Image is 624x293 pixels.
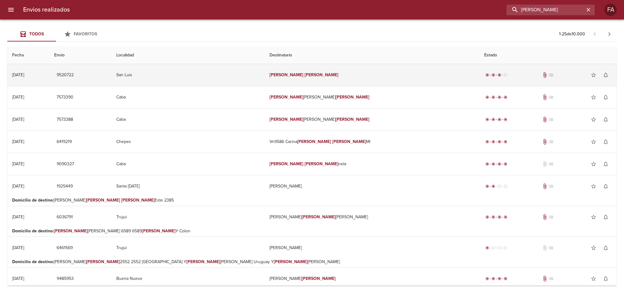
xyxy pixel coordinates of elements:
[57,244,73,252] span: 6461569
[12,95,24,100] div: [DATE]
[587,31,602,37] span: Pagina anterior
[111,109,265,130] td: Caba
[12,214,24,220] div: [DATE]
[591,183,597,189] span: star_border
[485,95,489,99] span: radio_button_checked
[498,246,501,250] span: radio_button_unchecked
[600,242,612,254] button: Activar notificaciones
[591,139,597,145] span: star_border
[270,95,303,100] em: [PERSON_NAME]
[12,259,612,265] p: [PERSON_NAME] 2552 2552 [GEOGRAPHIC_DATA] Y [PERSON_NAME] Uruguay Y [PERSON_NAME]
[548,183,554,189] span: No tiene pedido asociado
[504,140,507,144] span: radio_button_checked
[492,140,495,144] span: radio_button_checked
[542,94,548,100] span: Tiene documentos adjuntos
[542,276,548,282] span: Tiene documentos adjuntos
[498,73,501,77] span: radio_button_checked
[54,136,74,148] button: 6419219
[591,72,597,78] span: star_border
[29,31,44,37] span: Todos
[600,69,612,81] button: Activar notificaciones
[492,73,495,77] span: radio_button_checked
[603,139,609,145] span: notifications_none
[74,31,97,37] span: Favoritos
[484,183,509,189] div: Despachado
[54,92,76,103] button: 7573390
[542,214,548,220] span: Tiene documentos adjuntos
[591,276,597,282] span: star_border
[542,116,548,123] span: Tiene documentos adjuntos
[587,273,600,285] button: Agregar a favoritos
[7,27,105,41] div: Tabs Envios
[479,47,617,64] th: Estado
[265,131,479,153] td: Vn9586 Carina Ml
[542,161,548,167] span: No tiene documentos adjuntos
[485,140,489,144] span: radio_button_checked
[54,159,76,170] button: 9090327
[485,246,489,250] span: radio_button_checked
[270,72,303,77] em: [PERSON_NAME]
[504,73,507,77] span: radio_button_unchecked
[54,114,76,125] button: 7573388
[603,72,609,78] span: notifications_none
[142,228,176,234] em: [PERSON_NAME]
[600,211,612,223] button: Activar notificaciones
[484,116,509,123] div: Entregado
[600,113,612,126] button: Activar notificaciones
[605,4,617,16] div: FA
[485,118,489,121] span: radio_button_checked
[302,276,336,281] em: [PERSON_NAME]
[485,215,489,219] span: radio_button_checked
[548,276,554,282] span: No tiene pedido asociado
[504,162,507,166] span: radio_button_checked
[484,214,509,220] div: Entregado
[111,86,265,108] td: Caba
[111,47,265,64] th: Localidad
[12,245,24,250] div: [DATE]
[542,72,548,78] span: Tiene documentos adjuntos
[265,206,479,228] td: [PERSON_NAME] [PERSON_NAME]
[111,268,265,290] td: Buena Nueva
[484,161,509,167] div: Entregado
[587,136,600,148] button: Agregar a favoritos
[12,198,54,203] b: Domicilio de destino :
[111,175,265,197] td: Santa [DATE]
[504,215,507,219] span: radio_button_checked
[587,69,600,81] button: Agregar a favoritos
[498,215,501,219] span: radio_button_checked
[498,95,501,99] span: radio_button_checked
[548,139,554,145] span: No tiene pedido asociado
[54,242,75,254] button: 6461569
[302,214,336,220] em: [PERSON_NAME]
[600,180,612,192] button: Activar notificaciones
[57,160,74,168] span: 9090327
[603,183,609,189] span: notifications_none
[274,259,308,264] em: [PERSON_NAME]
[111,64,265,86] td: San Luis
[587,158,600,170] button: Agregar a favoritos
[548,72,554,78] span: No tiene pedido asociado
[591,116,597,123] span: star_border
[498,118,501,121] span: radio_button_checked
[54,273,76,284] button: 9485953
[498,277,501,280] span: radio_button_checked
[603,245,609,251] span: notifications_none
[498,184,501,188] span: radio_button_unchecked
[605,4,617,16] div: Abrir información de usuario
[12,72,24,77] div: [DATE]
[492,215,495,219] span: radio_button_checked
[602,27,617,41] span: Pagina siguiente
[548,214,554,220] span: No tiene pedido asociado
[603,116,609,123] span: notifications_none
[111,153,265,175] td: Caba
[542,245,548,251] span: No tiene documentos adjuntos
[332,139,366,144] em: [PERSON_NAME]
[111,237,265,259] td: Trujui
[336,95,369,100] em: [PERSON_NAME]
[12,117,24,122] div: [DATE]
[49,47,111,64] th: Envio
[265,47,479,64] th: Destinatario
[265,268,479,290] td: [PERSON_NAME]
[86,259,120,264] em: [PERSON_NAME]
[485,277,489,280] span: radio_button_checked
